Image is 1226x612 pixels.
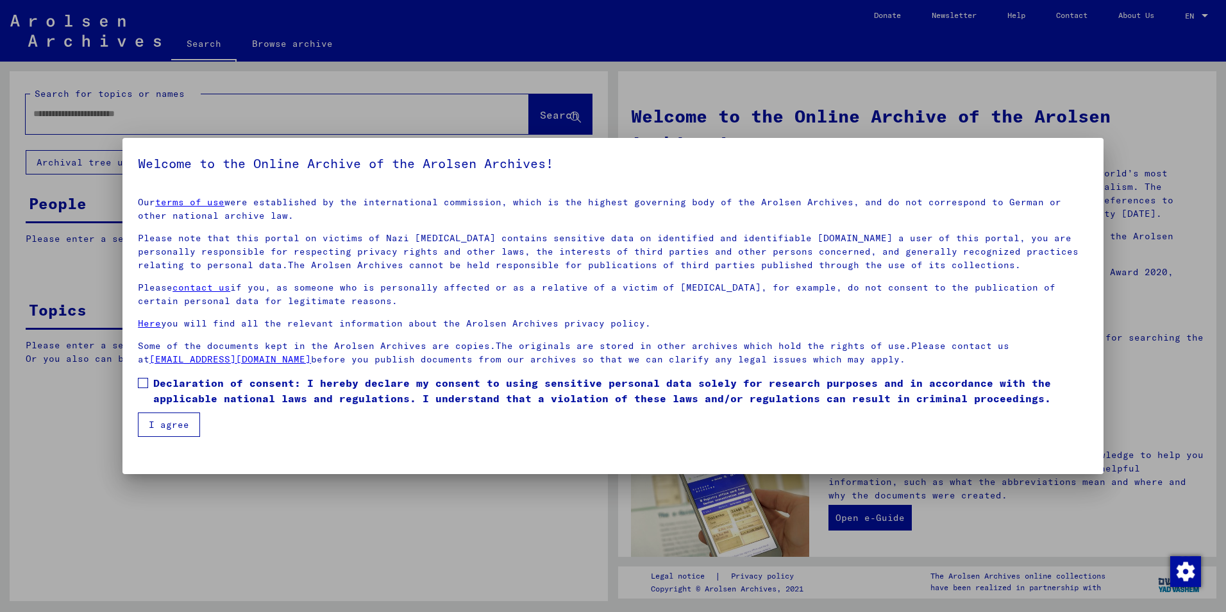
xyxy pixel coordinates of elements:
p: Please if you, as someone who is personally affected or as a relative of a victim of [MEDICAL_DAT... [138,281,1088,308]
p: you will find all the relevant information about the Arolsen Archives privacy policy. [138,317,1088,330]
a: [EMAIL_ADDRESS][DOMAIN_NAME] [149,353,311,365]
p: Some of the documents kept in the Arolsen Archives are copies.The originals are stored in other a... [138,339,1088,366]
div: Change consent [1170,556,1200,586]
p: Our were established by the international commission, which is the highest governing body of the ... [138,196,1088,223]
span: Declaration of consent: I hereby declare my consent to using sensitive personal data solely for r... [153,375,1088,406]
a: terms of use [155,196,224,208]
button: I agree [138,412,200,437]
a: Here [138,318,161,329]
p: Please note that this portal on victims of Nazi [MEDICAL_DATA] contains sensitive data on identif... [138,232,1088,272]
img: Change consent [1170,556,1201,587]
a: contact us [172,282,230,293]
h5: Welcome to the Online Archive of the Arolsen Archives! [138,153,1088,174]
